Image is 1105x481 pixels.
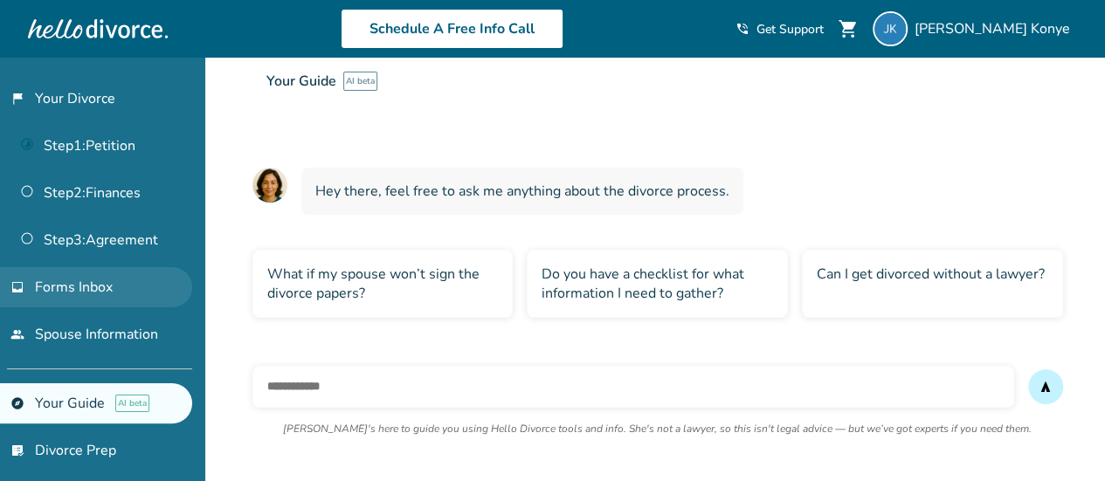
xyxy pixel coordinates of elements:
span: Forms Inbox [35,278,113,297]
span: AI beta [343,72,377,91]
span: send [1039,380,1053,394]
button: send [1028,369,1063,404]
div: What if my spouse won’t sign the divorce papers? [252,250,514,318]
span: Get Support [756,21,824,38]
span: people [10,327,24,341]
a: Schedule A Free Info Call [341,9,563,49]
span: shopping_cart [838,18,859,39]
span: list_alt_check [10,443,24,457]
span: explore [10,396,24,410]
span: Hey there, feel free to ask me anything about the divorce process. [315,182,729,201]
div: Do you have a checklist for what information I need to gather? [527,250,788,318]
a: phone_in_talkGet Support [736,21,824,38]
span: [PERSON_NAME] Konye [915,19,1077,38]
img: Julie Konye [873,11,908,46]
p: [PERSON_NAME]'s here to guide you using Hello Divorce tools and info. She's not a lawyer, so this... [283,422,1032,436]
span: AI beta [115,395,149,412]
div: Can I get divorced without a lawyer? [802,250,1063,318]
span: flag_2 [10,92,24,106]
span: inbox [10,280,24,294]
span: Your Guide [266,72,336,91]
iframe: Chat Widget [1018,397,1105,481]
span: phone_in_talk [736,22,749,36]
